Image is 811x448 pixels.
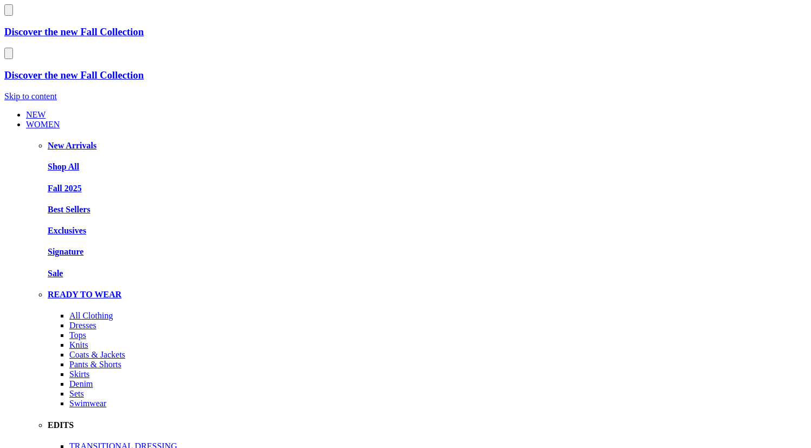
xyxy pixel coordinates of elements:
a: Sale [48,269,63,278]
a: Exclusives [48,226,86,235]
a: Fall 2025 [48,184,82,193]
a: Knits [69,340,88,349]
a: Dresses [69,321,96,330]
h3: Discover the new Fall Collection [4,26,807,38]
a: Swimwear [69,399,106,408]
a: Discover the new Fall Collection [4,69,807,81]
a: Shop All [48,162,79,171]
a: Pants & Shorts [69,360,121,369]
a: Tops [69,330,86,340]
a: Skirts [69,369,89,379]
a: Best Sellers [48,205,90,214]
a: Signature [48,247,83,256]
a: Denim [69,379,93,388]
a: WOMEN [26,120,60,129]
a: New Arrivals [48,141,96,150]
a: Skip to content [4,92,57,101]
a: READY TO WEAR [48,290,121,299]
a: NEW [26,110,46,119]
a: Coats & Jackets [69,350,125,359]
a: Sets [69,389,84,398]
a: All Clothing [69,311,113,320]
span: EDITS [48,420,74,430]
